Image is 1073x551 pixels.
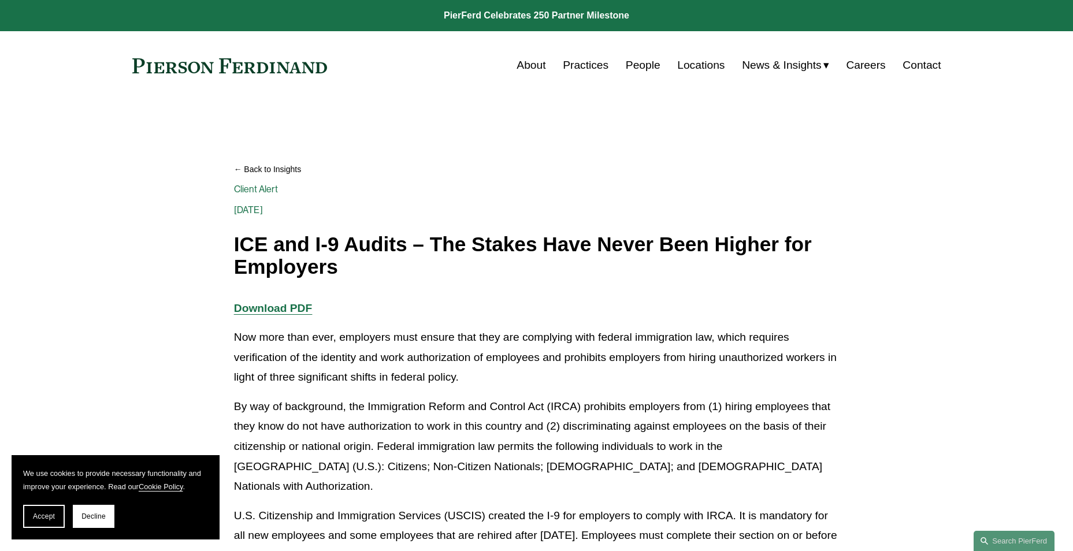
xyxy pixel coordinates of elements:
p: By way of background, the Immigration Reform and Control Act (IRCA) prohibits employers from (1) ... [234,397,839,497]
a: folder dropdown [742,54,829,76]
section: Cookie banner [12,455,220,539]
p: Now more than ever, employers must ensure that they are complying with federal immigration law, w... [234,327,839,388]
h1: ICE and I-9 Audits – The Stakes Have Never Been Higher for Employers [234,233,839,278]
span: Accept [33,512,55,520]
a: Locations [677,54,725,76]
a: Client Alert [234,184,278,195]
span: [DATE] [234,204,263,215]
a: Download PDF [234,302,312,314]
span: News & Insights [742,55,822,76]
a: Practices [563,54,608,76]
button: Decline [73,505,114,528]
p: We use cookies to provide necessary functionality and improve your experience. Read our . [23,467,208,493]
button: Accept [23,505,65,528]
span: Decline [81,512,106,520]
a: People [626,54,660,76]
a: Back to Insights [234,159,839,180]
a: Search this site [974,531,1055,551]
a: Careers [846,54,885,76]
a: Cookie Policy [139,482,183,491]
a: About [517,54,545,76]
a: Contact [903,54,941,76]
